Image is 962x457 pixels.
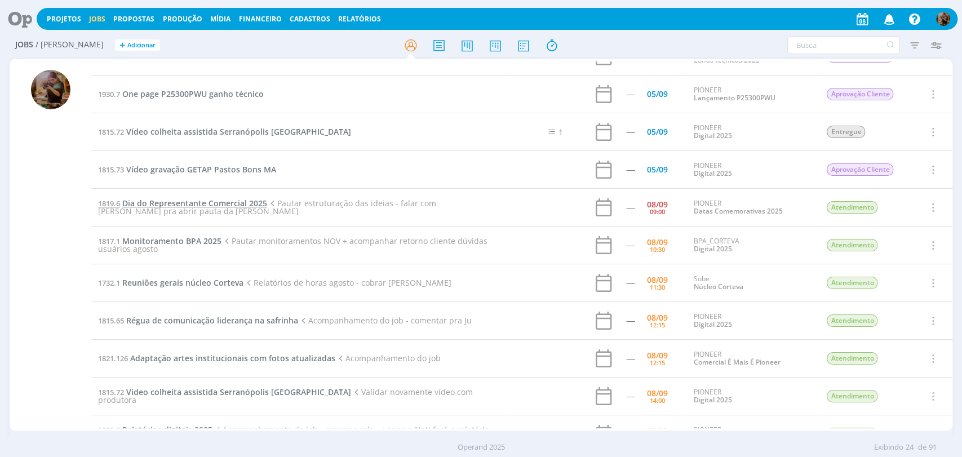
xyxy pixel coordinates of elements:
[98,387,351,397] a: 1815.72Vídeo colheita assistida Serranópolis [GEOGRAPHIC_DATA]
[338,14,381,24] a: Relatórios
[626,317,635,325] div: -----
[98,165,124,175] span: 1815.73
[98,89,120,99] span: 1930.7
[626,354,635,362] div: -----
[98,387,124,397] span: 1815.72
[693,237,809,254] div: BPA_CORTEVA
[693,275,809,291] div: Sobe
[693,93,775,103] a: Lançamento P25300PWU
[89,14,105,24] a: Jobs
[98,88,264,99] a: 1930.7One page P25300PWU ganho técnico
[122,236,221,246] span: Monitoramento BPA 2025
[122,198,267,208] span: Dia do Representante Comercial 2025
[98,198,436,216] span: Pautar estruturação das ideias - falar com [PERSON_NAME] pra abrir pauta da [PERSON_NAME]
[36,40,104,50] span: / [PERSON_NAME]
[693,350,809,367] div: PIONEER
[98,424,212,435] a: 1815.3Relatórios digitais 2025
[98,127,124,137] span: 1815.72
[693,48,809,65] div: PIONEER
[98,236,221,246] a: 1817.1Monitoramento BPA 2025
[98,198,120,208] span: 1819.6
[693,206,782,216] a: Datas Comemorativas 2025
[693,199,809,216] div: PIONEER
[98,315,298,326] a: 1815.65Régua de comunicação liderança na safrinha
[126,126,351,137] span: Vídeo colheita assistida Serranópolis [GEOGRAPHIC_DATA]
[827,126,865,138] span: Entregue
[98,236,487,254] span: Pautar monitoramentos NOV + acompanhar retorno cliente dúvidas usuários agosto
[693,86,809,103] div: PIONEER
[110,15,158,24] button: Propostas
[827,239,877,251] span: Atendimento
[159,15,206,24] button: Produção
[693,124,809,140] div: PIONEER
[626,166,635,174] div: -----
[98,387,473,405] span: Validar novamente vídeo com produtora
[827,352,877,365] span: Atendimento
[98,198,267,208] a: 1819.6Dia do Representante Comercial 2025
[86,15,109,24] button: Jobs
[693,282,743,291] a: Núcleo Corteva
[827,163,893,176] span: Aprovação Cliente
[647,90,668,98] div: 05/09
[647,201,668,208] div: 08/09
[115,39,160,51] button: +Adicionar
[98,164,276,175] a: 1815.73Vídeo gravação GETAP Pastos Bons MA
[693,395,732,405] a: Digital 2025
[693,320,732,329] a: Digital 2025
[693,357,780,367] a: Comercial É Mais É Pioneer
[207,15,234,24] button: Mídia
[335,15,384,24] button: Relatórios
[827,201,877,214] span: Atendimento
[122,277,243,288] span: Reuniões gerais núcleo Corteva
[236,15,285,24] button: Financeiro
[126,164,276,175] span: Vídeo gravação GETAP Pastos Bons MA
[929,442,937,453] span: 91
[827,390,877,402] span: Atendimento
[119,39,125,51] span: +
[647,276,668,284] div: 08/09
[647,314,668,322] div: 08/09
[626,203,635,211] div: -----
[130,353,335,363] span: Adaptação artes institucionais com fotos atualizadas
[650,208,665,215] div: 09:00
[15,40,33,50] span: Jobs
[650,397,665,403] div: 14:00
[647,238,668,246] div: 08/09
[98,236,120,246] span: 1817.1
[335,353,441,363] span: Acompanhamento do job
[626,128,635,136] div: -----
[693,131,732,140] a: Digital 2025
[626,279,635,287] div: -----
[918,442,926,453] span: de
[243,277,451,288] span: Relatórios de horas agosto - cobrar [PERSON_NAME]
[650,360,665,366] div: 12:15
[163,14,202,24] a: Produção
[650,246,665,252] div: 10:30
[693,162,809,178] div: PIONEER
[98,278,120,288] span: 1732.1
[647,389,668,397] div: 08/09
[122,88,264,99] span: One page P25300PWU ganho técnico
[210,14,230,24] a: Mídia
[650,284,665,290] div: 11:30
[647,128,668,136] div: 05/09
[936,9,951,29] button: A
[558,127,562,137] span: 1
[647,166,668,174] div: 05/09
[874,442,903,453] span: Exibindo
[127,42,156,49] span: Adicionar
[626,241,635,249] div: -----
[98,277,243,288] a: 1732.1Reuniões gerais núcleo Corteva
[626,90,635,98] div: -----
[827,277,877,289] span: Atendimento
[98,126,351,137] a: 1815.72Vídeo colheita assistida Serranópolis [GEOGRAPHIC_DATA]
[650,322,665,328] div: 12:15
[647,352,668,360] div: 08/09
[827,314,877,327] span: Atendimento
[647,427,668,435] div: 08/09
[693,388,809,405] div: PIONEER
[98,425,120,435] span: 1815.3
[98,353,128,363] span: 1821.126
[126,387,351,397] span: Vídeo colheita assistida Serranópolis [GEOGRAPHIC_DATA]
[827,88,893,100] span: Aprovação Cliente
